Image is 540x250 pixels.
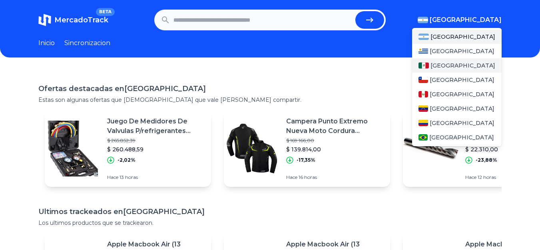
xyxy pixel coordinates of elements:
[430,105,494,113] span: [GEOGRAPHIC_DATA]
[430,47,494,55] span: [GEOGRAPHIC_DATA]
[286,117,384,136] p: Campera Punto Extremo Nueva Moto Cordura Proteccion Marelli®
[418,120,428,126] img: Colombia
[107,117,205,136] p: Juego De Medidores De Valvulas P/refrigerantes R1234yf/r134a
[403,121,459,177] img: Featured image
[430,33,495,41] span: [GEOGRAPHIC_DATA]
[418,15,502,25] button: [GEOGRAPHIC_DATA]
[430,15,502,25] span: [GEOGRAPHIC_DATA]
[38,96,502,104] p: Estas son algunas ofertas que [DEMOGRAPHIC_DATA] que vale [PERSON_NAME] compartir.
[54,16,108,24] span: MercadoTrack
[418,17,428,23] img: Argentina
[107,137,205,144] p: $ 265.852,39
[412,116,502,130] a: Colombia[GEOGRAPHIC_DATA]
[45,110,211,187] a: Featured imageJuego De Medidores De Valvulas P/refrigerantes R1234yf/r134a$ 265.852,39$ 260.488,5...
[412,44,502,58] a: Uruguay[GEOGRAPHIC_DATA]
[418,77,428,83] img: Chile
[412,87,502,101] a: Peru[GEOGRAPHIC_DATA]
[224,110,390,187] a: Featured imageCampera Punto Extremo Nueva Moto Cordura Proteccion Marelli®$ 169.166,00$ 139.814,0...
[418,48,428,54] img: Uruguay
[412,73,502,87] a: Chile[GEOGRAPHIC_DATA]
[45,121,101,177] img: Featured image
[418,134,428,141] img: Brasil
[286,174,384,181] p: Hace 16 horas
[96,8,115,16] span: BETA
[38,219,502,227] p: Los ultimos productos que se trackearon.
[286,145,384,153] p: $ 139.814,00
[107,174,205,181] p: Hace 13 horas
[418,62,429,69] img: Mexico
[38,14,51,26] img: MercadoTrack
[412,101,502,116] a: Venezuela[GEOGRAPHIC_DATA]
[418,34,429,40] img: Argentina
[38,14,108,26] a: MercadoTrackBETA
[107,145,205,153] p: $ 260.488,59
[412,30,502,44] a: Argentina[GEOGRAPHIC_DATA]
[430,76,494,84] span: [GEOGRAPHIC_DATA]
[38,83,502,94] h1: Ofertas destacadas en [GEOGRAPHIC_DATA]
[418,91,428,97] img: Peru
[38,206,502,217] h1: Ultimos trackeados en [GEOGRAPHIC_DATA]
[38,38,55,48] a: Inicio
[286,137,384,144] p: $ 169.166,00
[297,157,315,163] p: -17,35%
[430,119,494,127] span: [GEOGRAPHIC_DATA]
[418,105,428,112] img: Venezuela
[224,121,280,177] img: Featured image
[476,157,497,163] p: -23,88%
[118,157,135,163] p: -2,02%
[412,58,502,73] a: Mexico[GEOGRAPHIC_DATA]
[412,130,502,145] a: Brasil[GEOGRAPHIC_DATA]
[430,62,495,69] span: [GEOGRAPHIC_DATA]
[429,133,494,141] span: [GEOGRAPHIC_DATA]
[430,90,494,98] span: [GEOGRAPHIC_DATA]
[64,38,110,48] a: Sincronizacion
